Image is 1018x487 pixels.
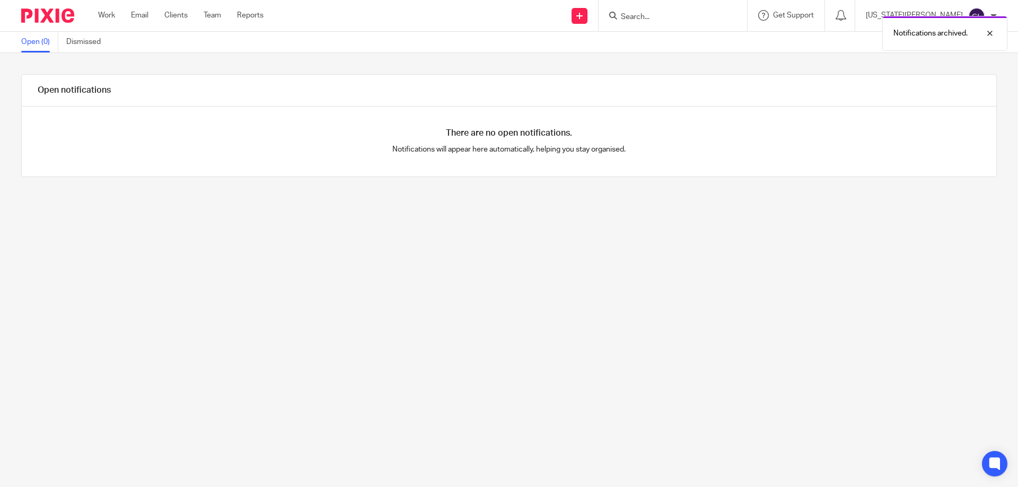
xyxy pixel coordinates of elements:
[98,10,115,21] a: Work
[446,128,572,139] h4: There are no open notifications.
[204,10,221,21] a: Team
[893,28,968,39] p: Notifications archived.
[164,10,188,21] a: Clients
[21,8,74,23] img: Pixie
[237,10,264,21] a: Reports
[66,32,109,52] a: Dismissed
[968,7,985,24] img: svg%3E
[131,10,148,21] a: Email
[266,144,753,155] p: Notifications will appear here automatically, helping you stay organised.
[21,32,58,52] a: Open (0)
[38,85,111,96] h1: Open notifications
